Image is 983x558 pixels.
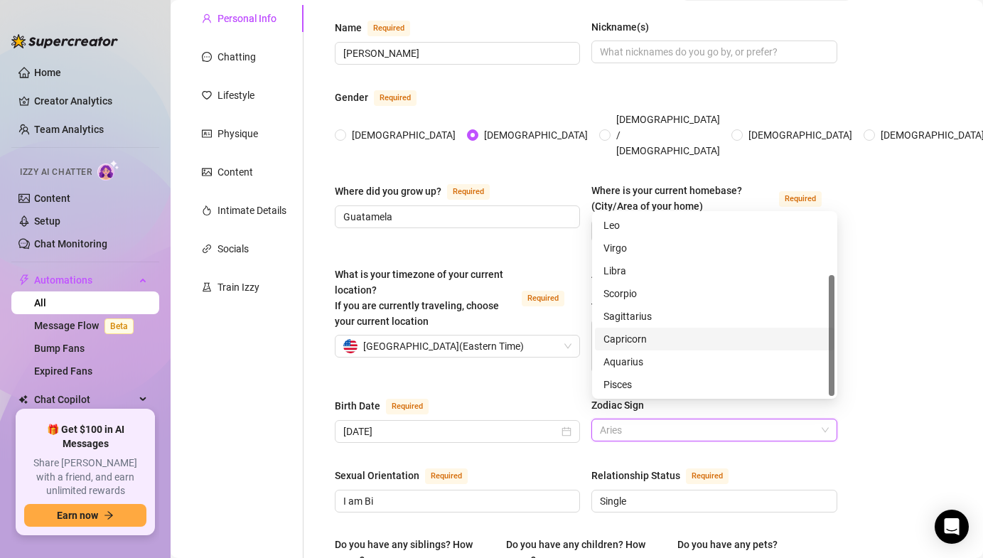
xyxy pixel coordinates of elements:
label: Gender [335,89,432,106]
span: Aries [600,419,828,441]
label: Birth Date [335,397,444,414]
input: Birth Date [343,424,559,439]
img: logo-BBDzfeDw.svg [11,34,118,48]
span: fire [202,205,212,215]
span: [DEMOGRAPHIC_DATA] [478,127,593,143]
span: Required [779,191,822,207]
span: Required [374,90,417,106]
span: 🎁 Get $100 in AI Messages [24,423,146,451]
label: Name [335,19,426,36]
input: Where did you grow up? [343,209,569,225]
div: Virgo [595,237,834,259]
div: Zodiac Sign [591,397,644,413]
div: Virgo [603,240,826,256]
div: Scorpio [595,282,834,305]
div: Nickname(s) [591,19,649,35]
input: Name [343,45,569,61]
span: Required [522,291,564,306]
img: Chat Copilot [18,395,28,404]
label: Sexual Orientation [335,467,483,484]
div: Where did you grow up? [335,183,441,199]
div: Gender [335,90,368,105]
div: Sexual Orientation [335,468,419,483]
div: Lifestyle [217,87,254,103]
div: Where is your current homebase? (City/Area of your home) [591,183,773,214]
span: experiment [202,282,212,292]
div: Physique [217,126,258,141]
div: Intimate Details [217,203,286,218]
label: Where did you grow up? [335,183,505,200]
span: Required [367,21,410,36]
button: Earn nowarrow-right [24,504,146,527]
div: Sagittarius [595,305,834,328]
span: message [202,52,212,62]
input: Nickname(s) [600,44,825,60]
span: thunderbolt [18,274,30,286]
label: Relationship Status [591,467,744,484]
div: Relationship Status [591,468,680,483]
img: AI Chatter [97,160,119,181]
div: Leo [603,218,826,233]
div: Scorpio [603,286,826,301]
span: Chat Copilot [34,388,135,411]
span: heart [202,90,212,100]
a: Message FlowBeta [34,320,139,331]
div: Birth Date [335,398,380,414]
div: Do you have any pets? [677,537,778,552]
div: Name [335,20,362,36]
input: Sexual Orientation [343,493,569,509]
span: Required [386,399,429,414]
span: [DEMOGRAPHIC_DATA] [346,127,461,143]
div: Chatting [217,49,256,65]
div: Aquarius [595,350,834,373]
span: idcard [202,129,212,139]
div: Libra [603,263,826,279]
a: Chat Monitoring [34,238,107,250]
span: picture [202,167,212,177]
span: link [202,244,212,254]
a: Setup [34,215,60,227]
span: Beta [104,318,134,334]
span: Required [425,468,468,484]
span: Required [447,184,490,200]
a: Content [34,193,70,204]
div: Pisces [603,377,826,392]
div: Libra [595,259,834,282]
img: us [343,339,358,353]
label: Where is your current homebase? (City/Area of your home) [591,183,837,214]
span: arrow-right [104,510,114,520]
span: Izzy AI Chatter [20,166,92,179]
label: Nickname(s) [591,19,659,35]
div: Capricorn [595,328,834,350]
span: [GEOGRAPHIC_DATA] ( Eastern Time ) [363,336,524,357]
span: Earn now [57,510,98,521]
div: Open Intercom Messenger [935,510,969,544]
a: Team Analytics [34,124,104,135]
a: Expired Fans [34,365,92,377]
span: [DEMOGRAPHIC_DATA] [743,127,858,143]
div: Leo [595,214,834,237]
span: user [202,14,212,23]
input: Relationship Status [600,493,825,509]
div: Personal Info [217,11,276,26]
span: Automations [34,269,135,291]
div: Aquarius [603,354,826,370]
span: [DEMOGRAPHIC_DATA] / [DEMOGRAPHIC_DATA] [611,112,726,159]
a: Home [34,67,61,78]
a: Creator Analytics [34,90,148,112]
div: Sagittarius [603,308,826,324]
label: Zodiac Sign [591,397,654,413]
div: Content [217,164,253,180]
div: Socials [217,241,249,257]
div: Train Izzy [217,279,259,295]
span: Required [686,468,729,484]
div: Pisces [595,373,834,396]
a: Bump Fans [34,343,85,354]
label: Do you have any pets? [677,537,788,552]
span: What is your timezone of your current location? If you are currently traveling, choose your curre... [335,269,503,327]
div: Capricorn [603,331,826,347]
span: Share [PERSON_NAME] with a friend, and earn unlimited rewards [24,456,146,498]
a: All [34,297,46,308]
